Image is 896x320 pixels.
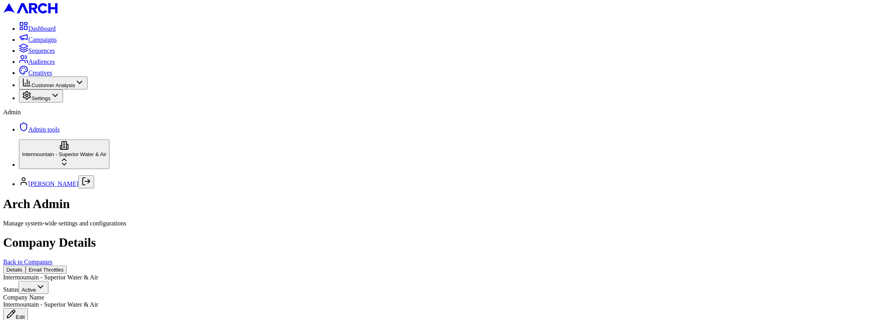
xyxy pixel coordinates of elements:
[3,294,44,301] label: Company Name
[3,235,893,250] h1: Company Details
[3,266,26,274] button: Details
[3,301,98,308] span: Intermountain - Superior Water & Air
[3,274,893,281] div: Intermountain - Superior Water & Air
[28,58,55,65] span: Audiences
[78,175,94,188] button: Log out
[3,109,893,116] div: Admin
[19,69,52,76] a: Creatives
[32,95,50,101] span: Settings
[19,47,55,54] a: Sequences
[19,36,57,43] a: Campaigns
[16,314,25,320] span: Edit
[19,76,87,89] button: Customer Analysis
[3,286,19,293] label: Status
[19,126,60,133] a: Admin tools
[28,47,55,54] span: Sequences
[28,36,57,43] span: Campaigns
[3,197,893,211] h1: Arch Admin
[3,220,893,227] div: Manage system-wide settings and configurations
[26,266,67,274] button: Email Throttles
[28,69,52,76] span: Creatives
[28,126,60,133] span: Admin tools
[3,259,52,265] a: Back to Companies
[28,180,78,187] a: [PERSON_NAME]
[19,140,109,169] button: Intermountain - Superior Water & Air
[22,151,106,157] span: Intermountain - Superior Water & Air
[19,89,63,102] button: Settings
[19,25,56,32] a: Dashboard
[28,25,56,32] span: Dashboard
[32,82,75,88] span: Customer Analysis
[19,58,55,65] a: Audiences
